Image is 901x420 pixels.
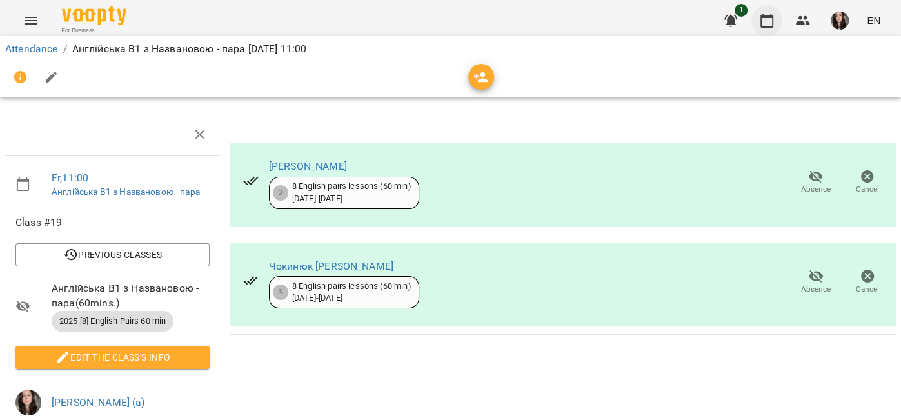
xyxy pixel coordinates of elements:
[842,165,893,201] button: Cancel
[735,4,748,17] span: 1
[269,260,393,272] a: Чокинюк [PERSON_NAME]
[52,396,145,408] a: [PERSON_NAME] (а)
[801,184,831,195] span: Absence
[856,184,879,195] span: Cancel
[790,165,842,201] button: Absence
[72,41,307,57] p: Англійська В1 з Названовою - пара [DATE] 11:00
[790,264,842,300] button: Absence
[52,315,173,327] span: 2025 [8] English Pairs 60 min
[5,43,57,55] a: Attendance
[52,186,200,197] a: Англійська В1 з Названовою - пара
[15,346,210,369] button: Edit the class's Info
[801,284,831,295] span: Absence
[5,41,896,57] nav: breadcrumb
[15,390,41,415] img: 1a20daea8e9f27e67610e88fbdc8bd8e.jpg
[15,243,210,266] button: Previous Classes
[15,215,210,230] span: Class #19
[52,281,210,311] span: Англійська В1 з Названовою - пара ( 60 mins. )
[26,350,199,365] span: Edit the class's Info
[62,26,126,35] span: For Business
[867,14,880,27] span: EN
[26,247,199,263] span: Previous Classes
[52,172,88,184] a: Fr , 11:00
[273,285,288,300] div: 3
[842,264,893,300] button: Cancel
[862,8,886,32] button: EN
[15,5,46,36] button: Menu
[273,185,288,201] div: 3
[62,6,126,25] img: Voopty Logo
[292,281,411,305] div: 8 English pairs lessons (60 min) [DATE] - [DATE]
[63,41,66,57] li: /
[269,160,347,172] a: [PERSON_NAME]
[292,181,411,205] div: 8 English pairs lessons (60 min) [DATE] - [DATE]
[831,12,849,30] img: 1a20daea8e9f27e67610e88fbdc8bd8e.jpg
[856,284,879,295] span: Cancel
